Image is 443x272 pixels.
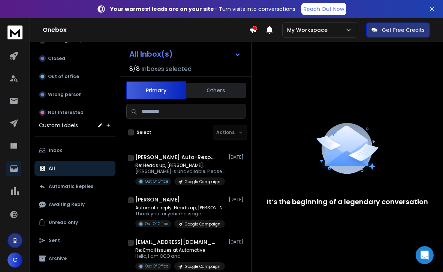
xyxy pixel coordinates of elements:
[229,197,245,203] p: [DATE]
[137,129,151,135] label: Select
[366,23,430,38] button: Get Free Credits
[123,47,247,62] button: All Inbox(s)
[34,179,115,194] button: Automatic Replies
[7,26,22,39] img: logo
[49,183,93,189] p: Automatic Replies
[185,264,220,269] p: Google Campaign
[416,246,434,264] div: Open Intercom Messenger
[141,65,192,74] h3: Inboxes selected
[34,69,115,84] button: Out of office
[34,233,115,248] button: Sent
[34,51,115,66] button: Closed
[110,5,214,13] strong: Your warmest leads are on your site
[34,161,115,176] button: All
[135,247,225,253] p: Re: Email issues at Automotive
[110,5,295,13] p: – Turn visits into conversations
[135,168,225,174] p: [PERSON_NAME] is unavailable. Please send
[34,215,115,230] button: Unread only
[229,154,245,160] p: [DATE]
[34,105,115,120] button: Not Interested
[48,74,79,80] p: Out of office
[129,50,173,58] h1: All Inbox(s)
[135,253,225,259] p: Hello, I am OOO and
[135,211,225,217] p: Thank you for your message.
[135,205,225,211] p: Automatic reply: Heads up, [PERSON_NAME].
[49,237,60,243] p: Sent
[48,110,84,116] p: Not Interested
[304,5,344,13] p: Reach Out Now
[186,82,246,99] button: Others
[287,26,331,34] p: My Workspace
[49,255,67,261] p: Archive
[229,239,245,245] p: [DATE]
[126,81,186,99] button: Primary
[135,238,218,246] h1: [EMAIL_ADDRESS][DOMAIN_NAME]
[129,65,140,74] span: 8 / 8
[135,162,225,168] p: Re: Heads up, [PERSON_NAME].
[34,143,115,158] button: Inbox
[48,56,65,62] p: Closed
[49,201,85,207] p: Awaiting Reply
[48,92,82,98] p: Wrong person
[34,197,115,212] button: Awaiting Reply
[49,165,55,171] p: All
[39,122,78,129] h3: Custom Labels
[34,251,115,266] button: Archive
[135,153,218,161] h1: [PERSON_NAME] Auto-Responder
[145,221,168,227] p: Out Of Office
[145,263,168,269] p: Out Of Office
[267,197,428,207] p: It’s the beginning of a legendary conversation
[382,26,425,34] p: Get Free Credits
[185,221,220,227] p: Google Campaign
[34,87,115,102] button: Wrong person
[301,3,346,15] a: Reach Out Now
[7,252,22,267] button: C
[185,179,220,185] p: Google Campaign
[135,196,180,203] h1: [PERSON_NAME]
[145,179,168,184] p: Out Of Office
[49,219,78,225] p: Unread only
[49,147,62,153] p: Inbox
[43,26,249,35] h1: Onebox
